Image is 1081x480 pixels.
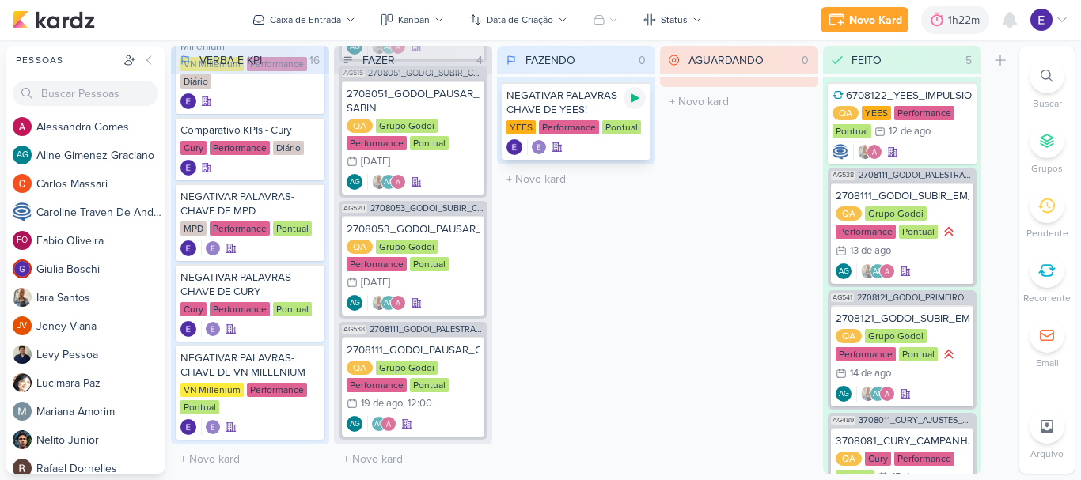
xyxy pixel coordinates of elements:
[347,416,362,432] div: Aline Gimenez Graciano
[347,295,362,311] div: Criador(a): Aline Gimenez Graciano
[367,174,406,190] div: Colaboradores: Iara Santos, Aline Gimenez Graciano, Alessandra Gomes
[180,160,196,176] div: Criador(a): Eduardo Quaresma
[337,448,489,471] input: + Novo kard
[347,343,480,357] div: 2708111_GODOI_PAUSAR_CAMPANHA_PALESTRA_VITAL
[205,240,221,256] img: Eduardo Quaresma
[350,421,360,429] p: AG
[180,302,207,316] div: Cury
[873,268,883,276] p: AG
[347,119,373,133] div: QA
[13,53,120,67] div: Pessoas
[376,240,438,254] div: Grupo Godoi
[831,293,854,302] span: AG541
[403,399,432,409] div: , 12:00
[180,160,196,176] img: Eduardo Quaresma
[180,93,196,109] div: Criador(a): Eduardo Quaresma
[36,176,165,192] div: C a r l o s M a s s a r i
[342,204,367,213] span: AG520
[410,378,449,392] div: Pontual
[13,430,32,449] img: Nelito Junior
[410,257,449,271] div: Pontual
[506,89,646,117] div: NEGATIVAR PALAVRAS-CHAVE DE YEES!
[859,416,973,425] span: 3708011_CURY_AJUSTES_CAMPANHAS_RJ_AGOSTO
[853,144,882,160] div: Colaboradores: Iara Santos, Alessandra Gomes
[180,351,320,380] div: NEGATIVAR PALAVRAS-CHAVE DE VN MILLENIUM
[870,386,886,402] div: Aline Gimenez Graciano
[833,89,972,103] div: 6708122_YEES_IMPULSIONAMENTO_SOCIAL
[381,416,396,432] img: Alessandra Gomes
[873,391,883,399] p: AG
[180,240,196,256] div: Criador(a): Eduardo Quaresma
[836,386,852,402] div: Criador(a): Aline Gimenez Graciano
[870,263,886,279] div: Aline Gimenez Graciano
[1026,226,1068,240] p: Pendente
[361,157,390,167] div: [DATE]
[342,325,366,334] span: AG538
[367,416,396,432] div: Colaboradores: Aline Gimenez Graciano, Alessandra Gomes
[836,206,862,221] div: QA
[17,236,28,245] p: FO
[821,7,908,32] button: Novo Kard
[836,434,969,448] div: 3708081_CURY_CAMPANHA_DE_CONTRATAÇÃO_RJ_V2
[1019,59,1075,111] li: Ctrl + F
[833,106,859,120] div: QA
[831,171,855,180] span: AG538
[205,321,221,337] img: Eduardo Quaresma
[1023,291,1071,305] p: Recorrente
[13,117,32,136] img: Alessandra Gomes
[174,448,326,471] input: + Novo kard
[860,386,876,402] img: Iara Santos
[347,257,407,271] div: Performance
[410,136,449,150] div: Pontual
[13,202,32,221] img: Caroline Traven De Andrade
[17,322,27,331] p: JV
[1031,161,1063,176] p: Grupos
[347,87,480,115] div: 2708051_GODOI_PAUSAR_ANUNCIO_AB SABIN
[370,325,484,334] span: 2708111_GODOI_PALESTRA_VITAL
[13,345,32,364] img: Levy Pessoa
[347,174,362,190] div: Criador(a): Aline Gimenez Graciano
[371,416,387,432] div: Aline Gimenez Graciano
[180,419,196,435] img: Eduardo Quaresma
[839,268,849,276] p: AG
[859,171,973,180] span: 2708111_GODOI_PALESTRA_VITAL
[371,174,387,190] img: Iara Santos
[865,329,927,343] div: Grupo Godoi
[361,399,403,409] div: 19 de ago
[180,270,320,299] div: NEGATIVAR PALAVRAS-CHAVE DE CURY
[180,419,196,435] div: Criador(a): Eduardo Quaresma
[370,204,484,213] span: 2708053_GODOI_SUBIR_CONTEUDO_SOCIAL_EM_PERFORMANCE_VITAL
[350,179,360,187] p: AG
[831,416,855,425] span: AG489
[13,174,32,193] img: Carlos Massari
[210,141,270,155] div: Performance
[867,144,882,160] img: Alessandra Gomes
[36,432,165,448] div: N e l i t o J u n i o r
[390,295,406,311] img: Alessandra Gomes
[205,419,221,435] img: Eduardo Quaresma
[201,240,221,256] div: Colaboradores: Eduardo Quaresma
[948,12,984,28] div: 1h22m
[347,240,373,254] div: QA
[273,302,312,316] div: Pontual
[36,318,165,334] div: J o n e y V i a n a
[36,375,165,391] div: L u c i m a r a P a z
[889,127,931,137] div: 12 de ago
[506,139,522,155] img: Eduardo Quaresma
[839,391,849,399] p: AG
[602,120,641,134] div: Pontual
[539,120,599,134] div: Performance
[13,402,32,421] img: Mariana Amorim
[36,261,165,278] div: G i u l i a B o s c h i
[527,139,547,155] div: Colaboradores: Eduardo Quaresma
[376,119,438,133] div: Grupo Godoi
[795,52,815,69] div: 0
[836,263,852,279] div: Aline Gimenez Graciano
[506,120,536,134] div: YEES
[347,378,407,392] div: Performance
[624,87,646,109] div: Ligar relógio
[36,403,165,420] div: M a r i a n a A m o r i m
[384,179,394,187] p: AG
[899,225,938,239] div: Pontual
[959,52,978,69] div: 5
